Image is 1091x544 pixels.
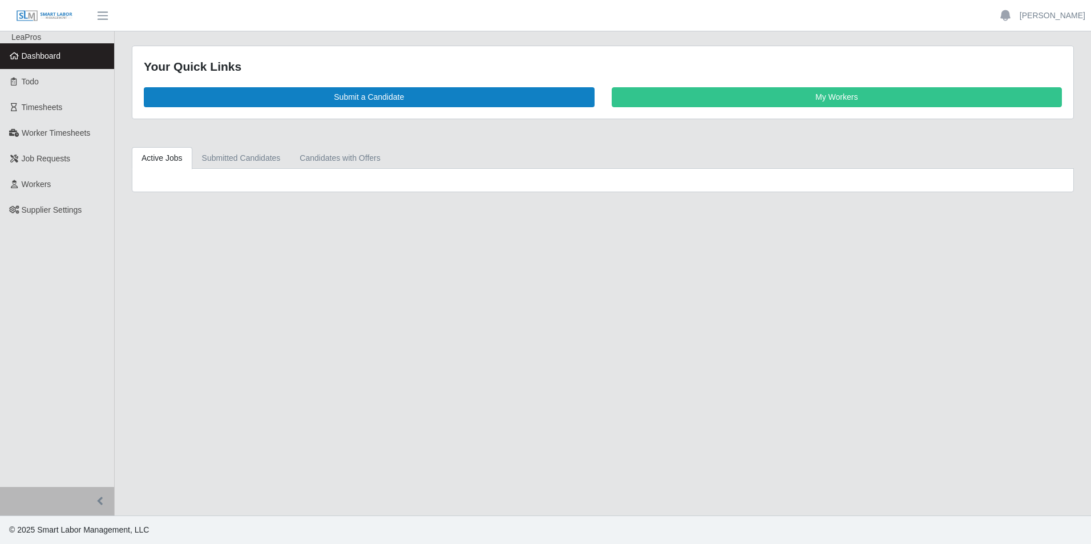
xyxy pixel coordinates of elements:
span: LeaPros [11,33,41,42]
a: Submit a Candidate [144,87,595,107]
span: Workers [22,180,51,189]
a: [PERSON_NAME] [1020,10,1085,22]
a: My Workers [612,87,1062,107]
a: Submitted Candidates [192,147,290,169]
span: Dashboard [22,51,61,60]
span: Supplier Settings [22,205,82,214]
a: Active Jobs [132,147,192,169]
span: Timesheets [22,103,63,112]
img: SLM Logo [16,10,73,22]
span: © 2025 Smart Labor Management, LLC [9,525,149,534]
a: Candidates with Offers [290,147,390,169]
span: Todo [22,77,39,86]
span: Job Requests [22,154,71,163]
span: Worker Timesheets [22,128,90,137]
div: Your Quick Links [144,58,1062,76]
